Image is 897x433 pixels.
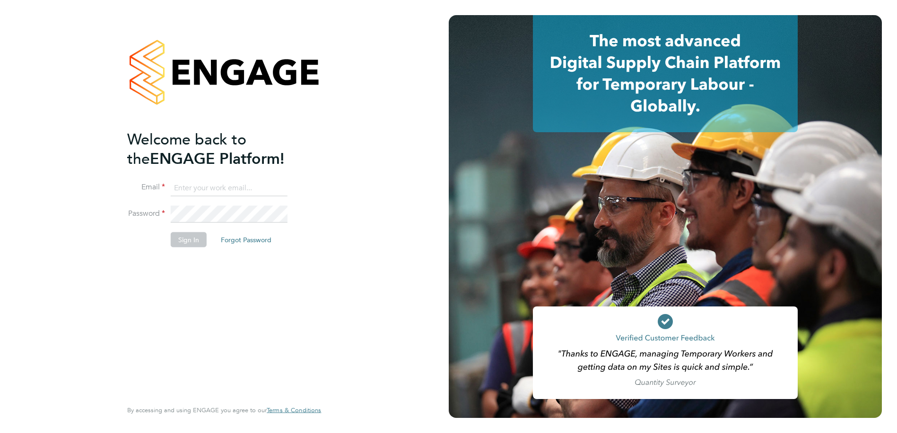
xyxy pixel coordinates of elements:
span: By accessing and using ENGAGE you agree to our [127,406,321,414]
span: Welcome back to the [127,130,246,168]
button: Sign In [171,232,207,247]
label: Email [127,182,165,192]
input: Enter your work email... [171,179,287,196]
button: Forgot Password [213,232,279,247]
a: Terms & Conditions [267,407,321,414]
h2: ENGAGE Platform! [127,129,312,168]
label: Password [127,209,165,219]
